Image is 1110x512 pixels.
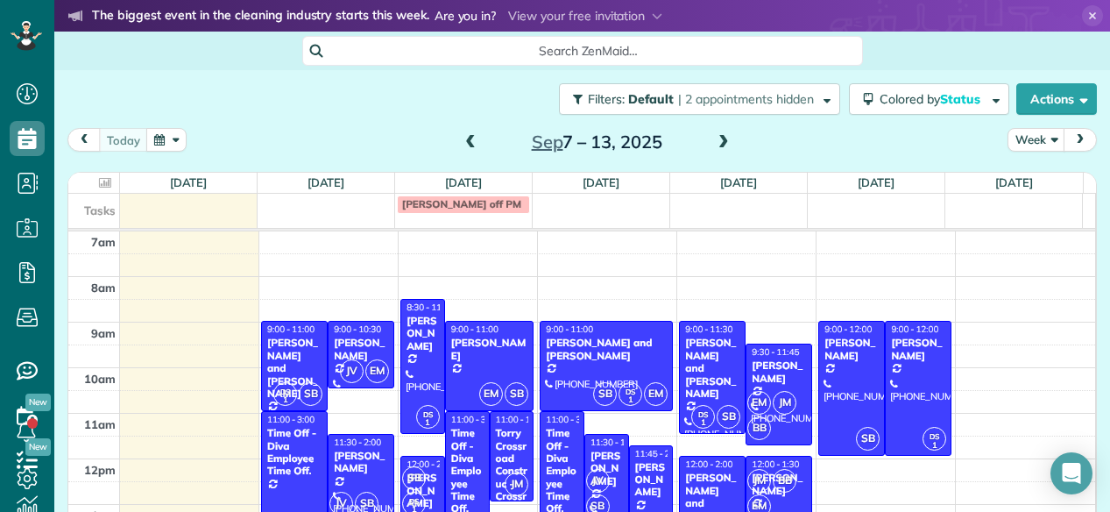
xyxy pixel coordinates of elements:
span: 12:00 - 2:00 [685,459,732,470]
span: EM [747,391,771,415]
span: 11:30 - 2:00 [334,437,381,448]
span: SB [717,405,740,429]
button: Week [1007,128,1065,152]
span: JV [340,359,364,383]
button: Colored byStatus [849,83,1009,115]
a: [DATE] [170,175,208,189]
span: JM [773,391,796,415]
a: [DATE] [583,175,620,189]
span: 9:30 - 11:45 [752,346,799,358]
span: DS [423,409,433,419]
span: BB [773,469,796,493]
div: [PERSON_NAME] [406,315,440,352]
button: today [99,128,148,152]
small: 1 [274,392,296,409]
span: 12:00 - 1:30 [752,459,799,470]
span: EM [644,382,668,406]
div: Time Off - Diva Employee Time Off. [266,427,322,478]
span: 9:00 - 10:30 [334,324,381,335]
button: Filters: Default | 2 appointments hidden [559,83,840,115]
div: [PERSON_NAME] [590,450,624,487]
span: [PERSON_NAME] off PM [402,197,521,210]
a: [DATE] [858,175,895,189]
span: SB [593,382,617,406]
span: 7am [91,235,116,249]
span: 8:30 - 11:30 [407,302,454,313]
button: prev [67,128,101,152]
span: Sep [532,131,563,153]
div: [PERSON_NAME] [333,337,389,362]
span: 9am [91,326,116,340]
span: 12pm [84,463,116,477]
span: DS [930,431,939,441]
span: 12:00 - 2:00 [407,459,454,470]
span: EM [365,359,389,383]
strong: The biggest event in the cleaning industry starts this week. [92,7,429,26]
span: New [25,394,51,411]
div: [PERSON_NAME] [824,337,880,362]
span: SB [402,466,426,490]
small: 1 [619,392,641,409]
span: | 2 appointments hidden [678,91,814,107]
span: JM [747,469,771,493]
span: 9:00 - 12:00 [891,324,938,335]
span: 11:45 - 2:45 [635,448,682,459]
span: 9:00 - 11:00 [267,324,315,335]
h2: 7 – 13, 2025 [487,132,706,152]
div: Open Intercom Messenger [1050,452,1092,494]
span: DS [409,496,419,506]
small: 1 [692,415,714,431]
span: 11:00 - 3:00 [451,414,498,425]
span: DS [626,387,635,396]
button: next [1064,128,1097,152]
div: [PERSON_NAME] [634,461,668,499]
span: Colored by [880,91,986,107]
span: SB [505,382,528,406]
span: 9:00 - 11:00 [451,324,498,335]
span: Are you in? [435,7,497,26]
div: [PERSON_NAME] [333,450,389,475]
span: JV [586,469,610,493]
div: [PERSON_NAME] and [PERSON_NAME] [684,337,740,400]
div: [PERSON_NAME] [450,337,528,362]
small: 1 [923,437,945,454]
span: 11:00 - 3:00 [546,414,593,425]
div: [PERSON_NAME] and [PERSON_NAME] [545,337,668,362]
li: The world’s leading virtual event for cleaning business owners. [68,30,770,53]
span: 11:00 - 3:00 [267,414,315,425]
span: Default [628,91,675,107]
span: BB [747,416,771,440]
div: [PERSON_NAME] and [PERSON_NAME] [266,337,322,400]
a: [DATE] [720,175,758,189]
a: [DATE] [995,175,1033,189]
a: Filters: Default | 2 appointments hidden [550,83,840,115]
span: 9:00 - 12:00 [824,324,872,335]
span: DS [698,409,708,419]
a: [DATE] [445,175,483,189]
span: 11am [84,417,116,431]
a: [DATE] [308,175,345,189]
span: DS [280,387,290,396]
span: Filters: [588,91,625,107]
small: 1 [417,415,439,431]
span: Status [940,91,983,107]
span: JM [505,473,528,496]
span: 9:00 - 11:00 [546,324,593,335]
span: SB [856,427,880,451]
span: SB [299,382,322,406]
div: [PERSON_NAME] [751,359,807,385]
div: [PERSON_NAME] [890,337,946,362]
span: 8am [91,281,116,295]
span: 11:00 - 1:00 [496,414,543,425]
span: EM [479,382,503,406]
button: Actions [1016,83,1097,115]
span: 10am [84,372,116,386]
span: 9:00 - 11:30 [685,324,732,335]
span: 11:30 - 1:30 [590,437,638,448]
